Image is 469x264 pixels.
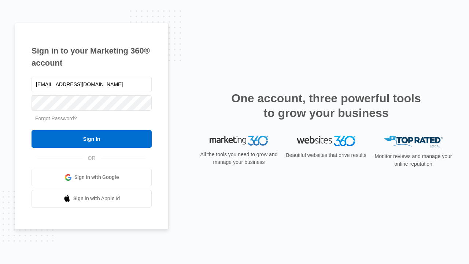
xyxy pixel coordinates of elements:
[74,173,119,181] span: Sign in with Google
[297,136,355,146] img: Websites 360
[384,136,443,148] img: Top Rated Local
[32,130,152,148] input: Sign In
[32,77,152,92] input: Email
[198,151,280,166] p: All the tools you need to grow and manage your business
[229,91,423,120] h2: One account, three powerful tools to grow your business
[32,190,152,208] a: Sign in with Apple Id
[35,115,77,121] a: Forgot Password?
[372,153,454,168] p: Monitor reviews and manage your online reputation
[73,195,120,202] span: Sign in with Apple Id
[285,151,367,159] p: Beautiful websites that drive results
[210,136,268,146] img: Marketing 360
[32,45,152,69] h1: Sign in to your Marketing 360® account
[83,154,101,162] span: OR
[32,169,152,186] a: Sign in with Google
